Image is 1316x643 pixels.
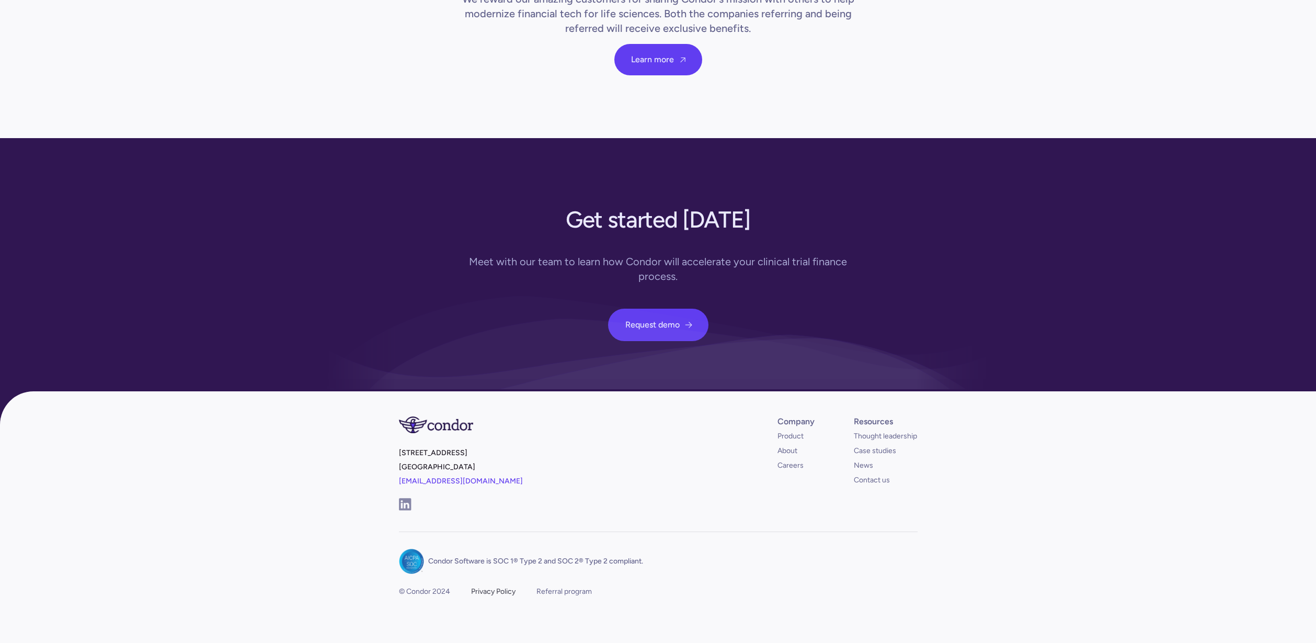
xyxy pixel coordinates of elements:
[399,586,450,597] div: © Condor 2024
[536,586,592,597] a: Referral program
[399,446,654,497] p: [STREET_ADDRESS] [GEOGRAPHIC_DATA]
[854,475,890,486] a: Contact us
[777,416,815,427] div: Company
[854,431,917,442] a: Thought leadership
[608,309,708,341] a: Request demo
[614,44,702,75] a: Learn more
[684,321,692,330] span: 
[471,586,516,597] a: Privacy Policy
[854,460,873,471] a: News
[777,446,797,456] a: About
[854,416,893,427] div: Resources
[428,556,643,567] p: Condor Software is SOC 1® Type 2 and SOC 2® Type 2 compliant.
[566,201,750,234] h2: Get started [DATE]
[854,446,896,456] a: Case studies
[399,477,523,486] a: [EMAIL_ADDRESS][DOMAIN_NAME]
[457,254,859,284] div: Meet with our team to learn how Condor will accelerate your clinical trial finance process.
[680,57,685,63] span: 
[777,460,804,471] a: Careers
[777,431,804,442] a: Product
